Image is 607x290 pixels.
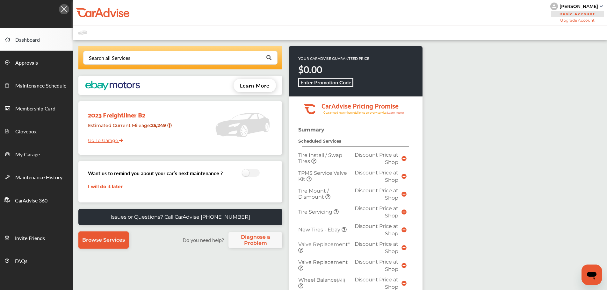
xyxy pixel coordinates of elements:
span: Tire Servicing [298,209,334,215]
a: Issues or Questions? Call CarAdvise [PHONE_NUMBER] [78,209,282,225]
strong: Scheduled Services [298,138,341,144]
span: Glovebox [15,128,37,136]
a: My Garage [0,142,73,165]
img: sCxJUJ+qAmfqhQGDUl18vwLg4ZYJ6CxN7XmbOMBAAAAAElFTkSuQmCC [600,5,603,7]
span: Upgrade Account [550,18,604,23]
b: Enter Promotion Code [300,79,351,86]
span: Approvals [15,59,38,67]
strong: $0.00 [298,63,322,76]
span: New Tires - Ebay [298,227,342,233]
span: CarAdvise 360 [15,197,47,205]
a: Go To Garage [83,133,123,145]
a: Membership Card [0,96,73,119]
span: Discount Price at Shop [355,259,398,272]
span: Membership Card [15,105,55,113]
img: placeholder_car.5a1ece94.svg [215,104,270,146]
span: Invite Friends [15,234,45,243]
a: Browse Services [78,231,129,249]
iframe: Button to launch messaging window [582,265,602,285]
a: Maintenance Schedule [0,74,73,96]
small: (All) [337,278,345,283]
div: Search all Services [89,55,130,60]
div: 2023 Freightliner B2 [83,104,177,120]
span: Browse Services [82,237,125,243]
span: Discount Price at Shop [355,170,398,183]
span: Maintenance History [15,173,62,182]
h3: Want us to remind you about your car’s next maintenance ? [88,169,223,177]
span: Maintenance Schedule [15,82,66,90]
span: Valve Replacement* [298,241,350,247]
div: Estimated Current Mileage : [83,120,177,136]
span: FAQs [15,257,27,265]
span: My Garage [15,151,40,159]
span: Discount Price at Shop [355,241,398,254]
span: Diagnose a Problem [232,234,279,246]
div: [PERSON_NAME] [560,4,598,9]
span: TPMS Service Valve Kit [298,170,347,182]
a: I will do it later [88,184,123,189]
a: Dashboard [0,28,73,51]
p: Issues or Questions? Call CarAdvise [PHONE_NUMBER] [111,214,250,220]
span: Discount Price at Shop [355,187,398,201]
tspan: Learn more [387,111,404,114]
label: Do you need help? [179,236,227,244]
span: Wheel Balance [298,277,345,283]
span: Discount Price at Shop [355,223,398,237]
span: Discount Price at Shop [355,277,398,290]
strong: Summary [298,127,324,133]
a: Maintenance History [0,165,73,188]
tspan: Guaranteed lower than retail price on every service. [323,110,387,115]
img: Icon.5fd9dcc7.svg [59,4,69,14]
a: Diagnose a Problem [228,232,282,248]
span: Tire Install / Swap Tires [298,152,342,164]
img: placeholder_car.fcab19be.svg [78,29,87,37]
span: Valve Replacement [298,259,348,265]
span: Basic Account [551,11,604,17]
p: YOUR CARADVISE GUARANTEED PRICE [298,56,369,61]
a: Glovebox [0,119,73,142]
span: Discount Price at Shop [355,205,398,219]
span: Learn More [240,82,270,89]
span: Tire Mount / Dismount [298,188,329,200]
span: Discount Price at Shop [355,152,398,165]
strong: 25,249 [151,123,167,128]
img: knH8PDtVvWoAbQRylUukY18CTiRevjo20fAtgn5MLBQj4uumYvk2MzTtcAIzfGAtb1XOLVMAvhLuqoNAbL4reqehy0jehNKdM... [550,3,558,10]
tspan: CarAdvise Pricing Promise [322,100,399,111]
span: Dashboard [15,36,40,44]
a: Approvals [0,51,73,74]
